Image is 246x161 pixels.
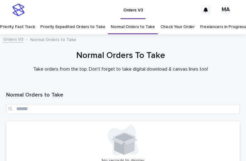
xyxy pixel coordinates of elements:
[6,50,235,61] h1: Normal Orders To Take
[161,20,195,34] a: Check Your Order
[40,20,105,34] a: Priority Expedited Orders to Take
[30,36,76,43] p: Normal Orders to Take
[12,4,25,16] img: stacker-logo-s-only.png
[111,20,155,34] a: Normal Orders to Take
[6,104,240,114] input: Search
[6,92,240,99] h1: Normal Orders to Take
[3,35,23,43] a: Orders V3
[221,5,231,15] div: MA
[200,20,246,34] a: Freelancers in Progress
[6,66,235,72] p: Take orders from the top. Don't forget to take digital download & canvas lines too!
